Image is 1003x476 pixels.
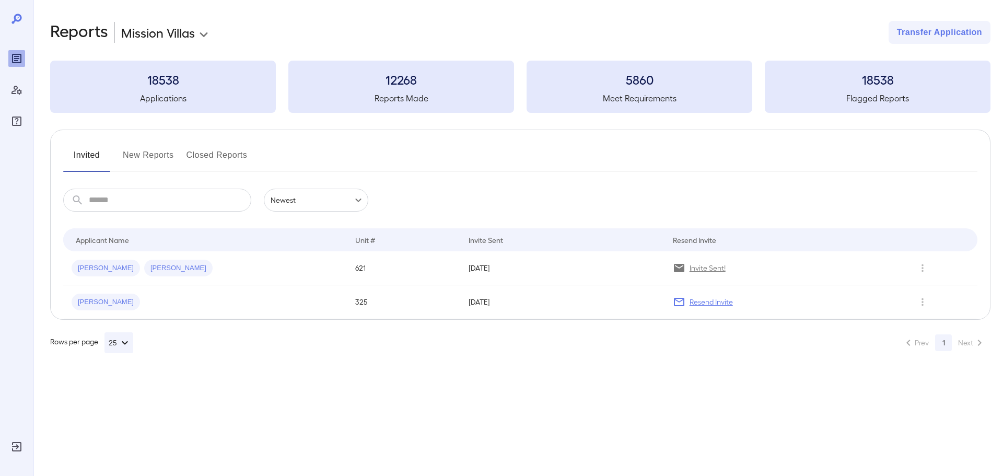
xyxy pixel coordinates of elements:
[50,92,276,105] h5: Applications
[897,334,990,351] nav: pagination navigation
[460,285,664,319] td: [DATE]
[63,147,110,172] button: Invited
[50,332,133,353] div: Rows per page
[264,189,368,212] div: Newest
[765,92,990,105] h5: Flagged Reports
[72,297,140,307] span: [PERSON_NAME]
[469,234,503,246] div: Invite Sent
[347,251,460,285] td: 621
[50,71,276,88] h3: 18538
[460,251,664,285] td: [DATE]
[8,82,25,98] div: Manage Users
[104,332,133,353] button: 25
[889,21,990,44] button: Transfer Application
[347,285,460,319] td: 325
[527,92,752,105] h5: Meet Requirements
[288,71,514,88] h3: 12268
[8,50,25,67] div: Reports
[690,297,733,307] p: Resend Invite
[144,263,213,273] span: [PERSON_NAME]
[50,21,108,44] h2: Reports
[288,92,514,105] h5: Reports Made
[355,234,375,246] div: Unit #
[673,234,716,246] div: Resend Invite
[914,294,931,310] button: Row Actions
[186,147,248,172] button: Closed Reports
[8,113,25,130] div: FAQ
[123,147,174,172] button: New Reports
[76,234,129,246] div: Applicant Name
[8,438,25,455] div: Log Out
[690,263,726,273] p: Invite Sent!
[72,263,140,273] span: [PERSON_NAME]
[527,71,752,88] h3: 5860
[935,334,952,351] button: page 1
[50,61,990,113] summary: 18538Applications12268Reports Made5860Meet Requirements18538Flagged Reports
[914,260,931,276] button: Row Actions
[121,24,195,41] p: Mission Villas
[765,71,990,88] h3: 18538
